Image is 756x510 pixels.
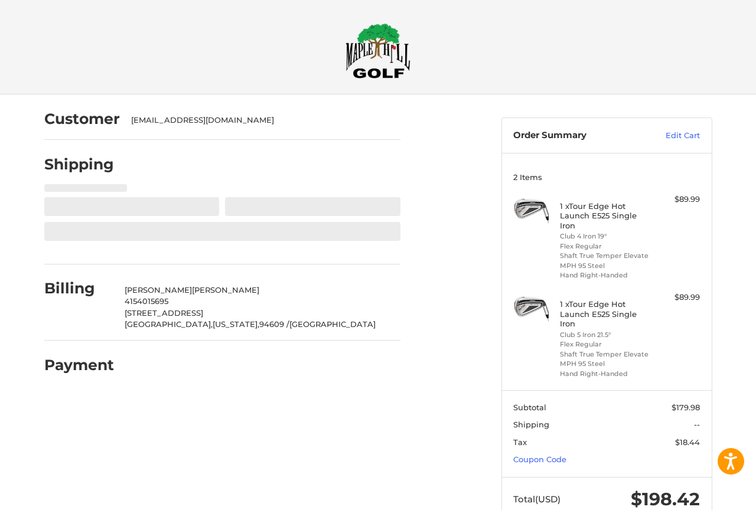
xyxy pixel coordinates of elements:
[213,319,259,329] span: [US_STATE],
[125,296,168,306] span: 4154015695
[560,231,650,241] li: Club 4 Iron 19°
[659,478,756,510] iframe: Google Customer Reviews
[560,369,650,379] li: Hand Right-Handed
[640,130,700,142] a: Edit Cart
[560,201,650,230] h4: 1 x Tour Edge Hot Launch E525 Single Iron
[44,110,120,128] h2: Customer
[560,270,650,280] li: Hand Right-Handed
[125,285,192,295] span: [PERSON_NAME]
[513,455,566,464] a: Coupon Code
[631,488,700,510] span: $198.42
[560,251,650,270] li: Shaft True Temper Elevate MPH 95 Steel
[560,241,650,251] li: Flex Regular
[192,285,259,295] span: [PERSON_NAME]
[125,319,213,329] span: [GEOGRAPHIC_DATA],
[346,23,410,79] img: Maple Hill Golf
[513,403,546,412] span: Subtotal
[44,155,114,174] h2: Shipping
[672,403,700,412] span: $179.98
[131,115,389,126] div: [EMAIL_ADDRESS][DOMAIN_NAME]
[44,279,113,297] h2: Billing
[513,172,700,182] h3: 2 Items
[653,194,700,205] div: $89.99
[653,292,700,303] div: $89.99
[259,319,289,329] span: 94609 /
[513,437,527,447] span: Tax
[513,130,640,142] h3: Order Summary
[125,308,203,318] span: [STREET_ADDRESS]
[560,349,650,369] li: Shaft True Temper Elevate MPH 95 Steel
[560,339,650,349] li: Flex Regular
[289,319,376,329] span: [GEOGRAPHIC_DATA]
[513,493,561,505] span: Total (USD)
[560,299,650,328] h4: 1 x Tour Edge Hot Launch E525 Single Iron
[44,356,114,374] h2: Payment
[513,420,549,429] span: Shipping
[675,437,700,447] span: $18.44
[560,330,650,340] li: Club 5 Iron 21.5°
[694,420,700,429] span: --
